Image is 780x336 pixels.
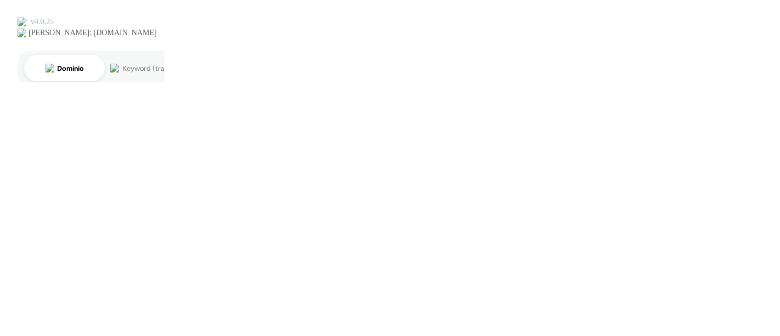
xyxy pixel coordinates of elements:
[31,18,54,26] div: v 4.0.25
[29,29,157,37] div: [PERSON_NAME]: [DOMAIN_NAME]
[58,65,84,72] div: Dominio
[18,18,26,26] img: logo_orange.svg
[18,29,26,37] img: website_grey.svg
[122,65,182,72] div: Keyword (traffico)
[110,64,119,72] img: tab_keywords_by_traffic_grey.svg
[46,64,54,72] img: tab_domain_overview_orange.svg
